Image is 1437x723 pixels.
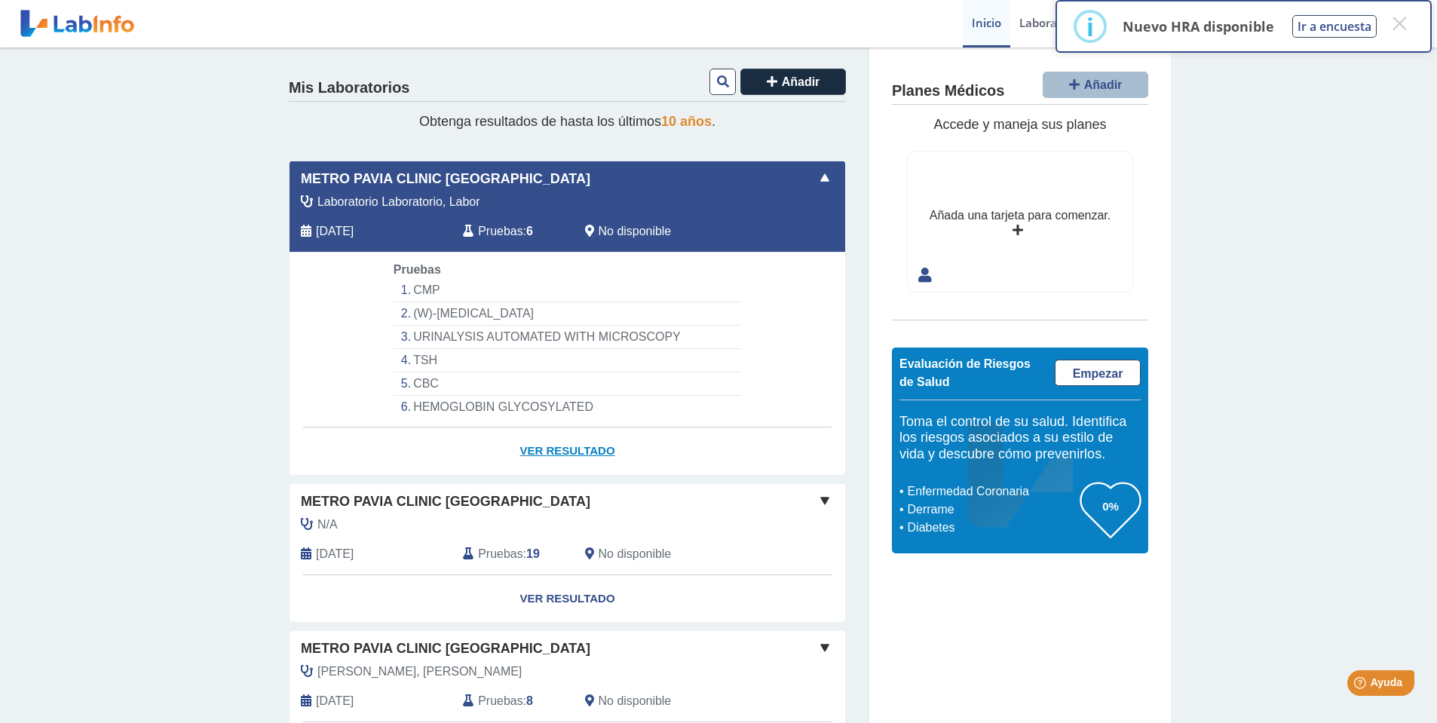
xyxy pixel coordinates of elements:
[1303,664,1420,706] iframe: Help widget launcher
[301,639,590,659] span: Metro Pavia Clinic [GEOGRAPHIC_DATA]
[452,692,573,710] div: :
[316,545,354,563] span: 2024-09-30
[394,372,741,396] li: CBC
[394,396,741,418] li: HEMOGLOBIN GLYCOSYLATED
[452,545,573,563] div: :
[301,492,590,512] span: Metro Pavia Clinic [GEOGRAPHIC_DATA]
[899,414,1141,463] h5: Toma el control de su salud. Identifica los riesgos asociados a su estilo de vida y descubre cómo...
[290,575,845,623] a: Ver Resultado
[316,692,354,710] span: 2024-01-08
[478,545,522,563] span: Pruebas
[478,692,522,710] span: Pruebas
[394,263,441,276] span: Pruebas
[599,222,672,240] span: No disponible
[316,222,354,240] span: 2025-09-25
[740,69,846,95] button: Añadir
[1080,497,1141,516] h3: 0%
[419,114,715,129] span: Obtenga resultados de hasta los últimos .
[478,222,522,240] span: Pruebas
[782,75,820,88] span: Añadir
[933,117,1106,132] span: Accede y maneja sus planes
[394,326,741,349] li: URINALYSIS AUTOMATED WITH MICROSCOPY
[290,427,845,475] a: Ver Resultado
[317,516,338,534] span: N/A
[289,79,409,97] h4: Mis Laboratorios
[1086,13,1094,40] div: i
[599,692,672,710] span: No disponible
[394,302,741,326] li: (W)-[MEDICAL_DATA]
[1386,10,1413,37] button: Close this dialog
[903,483,1080,501] li: Enfermedad Coronaria
[1055,360,1141,386] a: Empezar
[301,169,590,189] span: Metro Pavia Clinic [GEOGRAPHIC_DATA]
[1123,17,1274,35] p: Nuevo HRA disponible
[394,279,741,302] li: CMP
[599,545,672,563] span: No disponible
[526,694,533,707] b: 8
[526,547,540,560] b: 19
[1073,367,1123,380] span: Empezar
[930,207,1111,225] div: Añada una tarjeta para comenzar.
[526,225,533,237] b: 6
[1084,78,1123,91] span: Añadir
[1292,15,1377,38] button: Ir a encuesta
[661,114,712,129] span: 10 años
[317,663,522,681] span: Gregory Gonzalez, Federico
[892,82,1004,100] h4: Planes Médicos
[452,222,573,240] div: :
[903,519,1080,537] li: Diabetes
[899,357,1031,388] span: Evaluación de Riesgos de Salud
[317,193,480,211] span: Laboratorio Laboratorio, Labor
[903,501,1080,519] li: Derrame
[394,349,741,372] li: TSH
[1043,72,1148,98] button: Añadir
